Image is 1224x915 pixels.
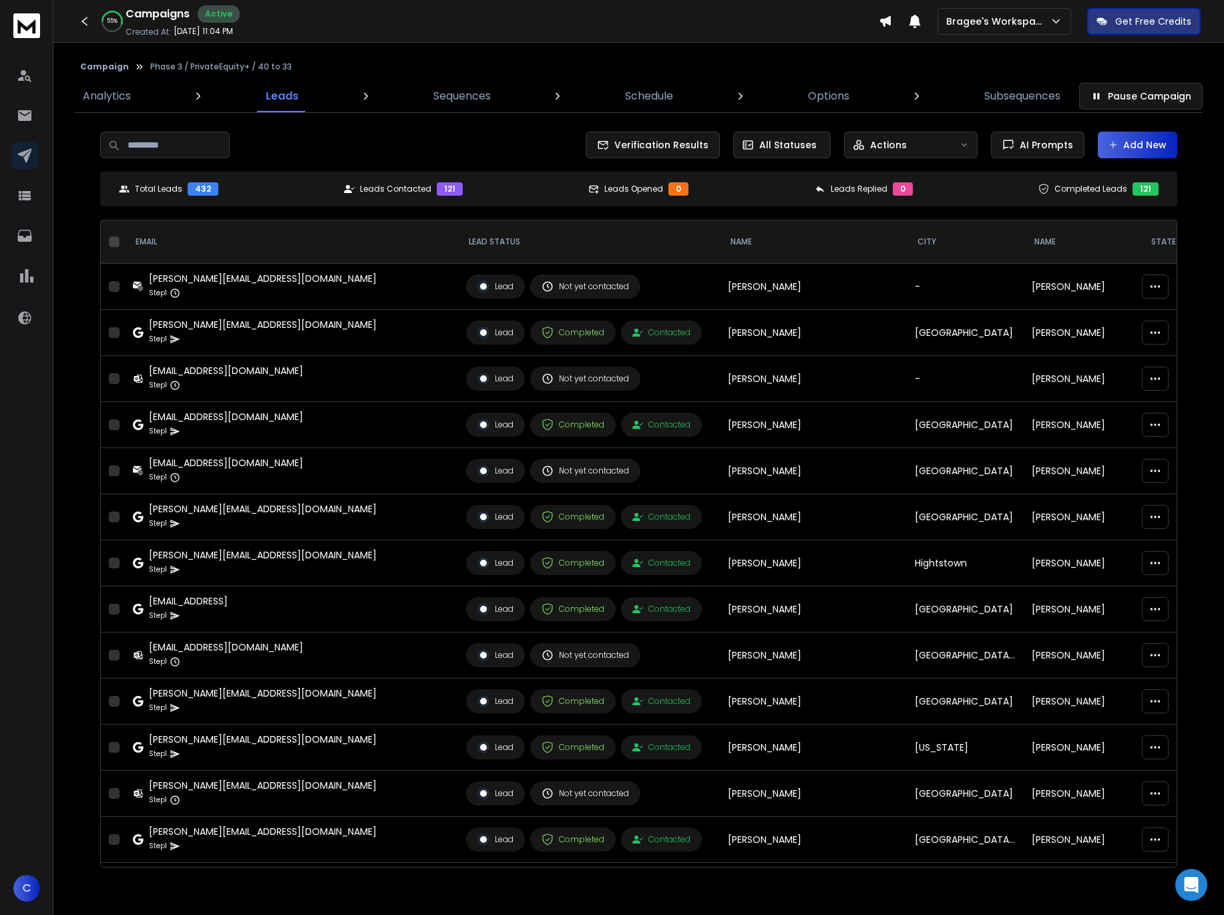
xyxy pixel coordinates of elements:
[1024,494,1141,540] td: [PERSON_NAME]
[360,184,431,194] p: Leads Contacted
[720,771,885,817] td: [PERSON_NAME]
[458,220,720,264] th: LEAD STATUS
[149,793,167,807] p: Step 1
[542,649,629,661] div: Not yet contacted
[893,182,913,196] div: 0
[1024,220,1141,264] th: name
[149,609,167,622] p: Step 1
[720,402,885,448] td: [PERSON_NAME]
[907,540,1024,586] td: Hightstown
[149,471,167,484] p: Step 1
[477,787,514,799] div: Lead
[437,182,463,196] div: 121
[125,220,458,264] th: EMAIL
[632,834,690,845] div: Contacted
[149,840,167,853] p: Step 1
[907,310,1024,356] td: [GEOGRAPHIC_DATA]
[1024,863,1141,909] td: [PERSON_NAME]
[976,80,1068,112] a: Subsequences
[542,741,604,753] div: Completed
[720,817,885,863] td: [PERSON_NAME]
[907,725,1024,771] td: [US_STATE]
[720,448,885,494] td: [PERSON_NAME]
[542,465,629,477] div: Not yet contacted
[542,603,604,615] div: Completed
[80,61,129,72] button: Campaign
[720,863,885,909] td: [PERSON_NAME]
[1079,83,1203,110] button: Pause Campaign
[542,834,604,846] div: Completed
[1014,138,1073,152] span: AI Prompts
[668,182,688,196] div: 0
[632,604,690,614] div: Contacted
[149,410,303,423] div: [EMAIL_ADDRESS][DOMAIN_NAME]
[542,695,604,707] div: Completed
[720,494,885,540] td: [PERSON_NAME]
[984,88,1060,104] p: Subsequences
[907,586,1024,632] td: [GEOGRAPHIC_DATA]
[477,603,514,615] div: Lead
[266,88,298,104] p: Leads
[1024,448,1141,494] td: [PERSON_NAME]
[720,540,885,586] td: [PERSON_NAME]
[477,834,514,846] div: Lead
[1087,8,1201,35] button: Get Free Credits
[149,456,303,470] div: [EMAIL_ADDRESS][DOMAIN_NAME]
[149,655,167,669] p: Step 1
[198,5,240,23] div: Active
[1141,220,1210,264] th: state
[609,138,708,152] span: Verification Results
[907,679,1024,725] td: [GEOGRAPHIC_DATA]
[907,402,1024,448] td: [GEOGRAPHIC_DATA]
[477,511,514,523] div: Lead
[477,281,514,293] div: Lead
[907,220,1024,264] th: city
[907,817,1024,863] td: [GEOGRAPHIC_DATA][PERSON_NAME]
[720,264,885,310] td: [PERSON_NAME]
[477,419,514,431] div: Lead
[1024,725,1141,771] td: [PERSON_NAME]
[632,696,690,707] div: Contacted
[1115,15,1191,28] p: Get Free Credits
[632,419,690,430] div: Contacted
[907,863,1024,909] td: [GEOGRAPHIC_DATA]
[542,281,629,293] div: Not yet contacted
[625,88,673,104] p: Schedule
[800,80,857,112] a: Options
[188,182,218,196] div: 432
[720,679,885,725] td: [PERSON_NAME]
[946,15,1050,28] p: Bragee's Workspace
[149,563,167,576] p: Step 1
[759,138,817,152] p: All Statuses
[477,741,514,753] div: Lead
[632,327,690,338] div: Contacted
[808,88,849,104] p: Options
[13,13,40,38] img: logo
[149,333,167,346] p: Step 1
[542,787,629,799] div: Not yet contacted
[477,649,514,661] div: Lead
[991,132,1084,158] button: AI Prompts
[1024,771,1141,817] td: [PERSON_NAME]
[83,88,131,104] p: Analytics
[831,184,887,194] p: Leads Replied
[13,875,40,902] button: C
[149,687,377,700] div: [PERSON_NAME][EMAIL_ADDRESS][DOMAIN_NAME]
[617,80,681,112] a: Schedule
[907,632,1024,679] td: [GEOGRAPHIC_DATA][PERSON_NAME]
[1175,869,1207,901] div: Open Intercom Messenger
[149,272,377,285] div: [PERSON_NAME][EMAIL_ADDRESS][DOMAIN_NAME]
[907,771,1024,817] td: [GEOGRAPHIC_DATA]
[542,373,629,385] div: Not yet contacted
[425,80,499,112] a: Sequences
[542,511,604,523] div: Completed
[149,779,377,792] div: [PERSON_NAME][EMAIL_ADDRESS][DOMAIN_NAME]
[720,356,885,402] td: [PERSON_NAME]
[477,695,514,707] div: Lead
[75,80,139,112] a: Analytics
[720,632,885,679] td: [PERSON_NAME]
[907,356,1024,402] td: -
[1024,356,1141,402] td: [PERSON_NAME]
[149,594,228,608] div: [EMAIL_ADDRESS]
